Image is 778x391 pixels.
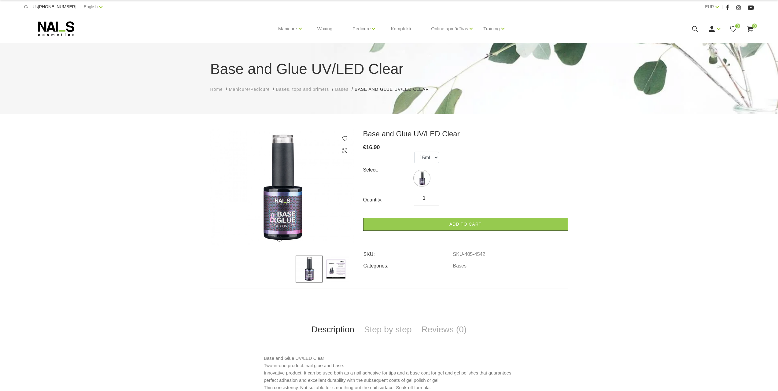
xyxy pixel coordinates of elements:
img: ... [296,256,323,282]
span: 16.90 [366,144,380,150]
img: ... [323,256,349,282]
h1: Base and Glue UV/LED Clear [210,58,568,80]
a: Home [210,86,223,93]
a: Bases, tops and primers [276,86,329,93]
a: Add to cart [363,218,568,231]
span: [PHONE_NUMBER] [38,4,76,9]
button: 1 of 2 [277,236,282,242]
a: Waxing [312,14,337,43]
span: Home [210,87,223,92]
a: Bases [453,263,466,269]
button: 2 of 2 [286,237,289,240]
span: 0 [735,24,740,28]
div: Call Us [24,3,76,11]
a: Online apmācības [431,17,468,41]
span: Bases [335,87,348,92]
a: Pedicure [352,17,371,41]
a: Manicure [278,17,297,41]
img: ... [210,129,354,246]
a: Training [483,17,500,41]
span: | [79,3,81,11]
span: € [363,144,366,150]
div: Quantity: [363,195,415,205]
div: Select: [363,165,415,175]
a: Manicure/Pedicure [229,86,270,93]
a: Bases [335,86,348,93]
li: Base and Glue UV/LED Clear [355,86,435,93]
a: 0 [729,25,737,33]
a: Komplekti [386,14,416,43]
td: Categories: [363,258,453,270]
span: Bases, tops and primers [276,87,329,92]
span: 0 [752,24,757,28]
span: | [722,3,723,11]
a: SKU-405-4542 [453,252,485,257]
img: ... [414,171,430,186]
a: 0 [746,25,754,33]
h3: Base and Glue UV/LED Clear [363,129,568,138]
a: [PHONE_NUMBER] [38,5,76,9]
a: EUR [705,3,714,10]
a: Description [307,319,359,340]
td: SKU: [363,246,453,258]
a: English [84,3,98,10]
a: Step by step [359,319,417,340]
span: Manicure/Pedicure [229,87,270,92]
a: Reviews (0) [416,319,471,340]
